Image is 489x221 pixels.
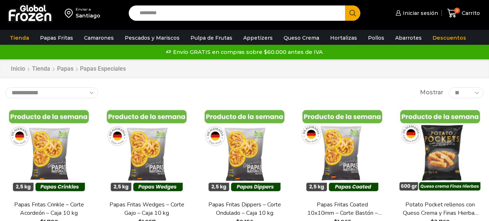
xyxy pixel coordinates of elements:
a: 0 Carrito [445,5,482,22]
a: Abarrotes [392,31,425,45]
a: Tienda [6,31,33,45]
a: Potato Pocket rellenos con Queso Crema y Finas Hierbas – Caja 8.4 kg [401,201,479,217]
div: Santiago [76,12,100,19]
a: Camarones [80,31,117,45]
a: Papas Fritas Coated 10x10mm – Corte Bastón – Caja 10 kg [303,201,381,217]
a: Papas Fritas [36,31,77,45]
div: Enviar a [76,7,100,12]
a: Papas [57,65,74,73]
a: Pescados y Mariscos [121,31,183,45]
span: Iniciar sesión [401,9,438,17]
h1: Papas Especiales [80,65,126,72]
a: Papas Fritas Crinkle – Corte Acordeón – Caja 10 kg [10,201,88,217]
a: Queso Crema [280,31,323,45]
nav: Breadcrumb [11,65,126,73]
a: Pollos [364,31,388,45]
a: Papas Fritas Wedges – Corte Gajo – Caja 10 kg [108,201,186,217]
a: Descuentos [429,31,470,45]
a: Appetizers [240,31,276,45]
a: Iniciar sesión [394,6,438,20]
button: Search button [345,5,360,21]
span: 0 [454,8,460,13]
a: Pulpa de Frutas [187,31,236,45]
select: Pedido de la tienda [5,87,98,98]
a: Papas Fritas Dippers – Corte Ondulado – Caja 10 kg [205,201,284,217]
a: Hortalizas [326,31,361,45]
span: Mostrar [420,88,443,97]
a: Inicio [11,65,25,73]
img: address-field-icon.svg [65,7,76,19]
span: Carrito [460,9,480,17]
a: Tienda [32,65,51,73]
